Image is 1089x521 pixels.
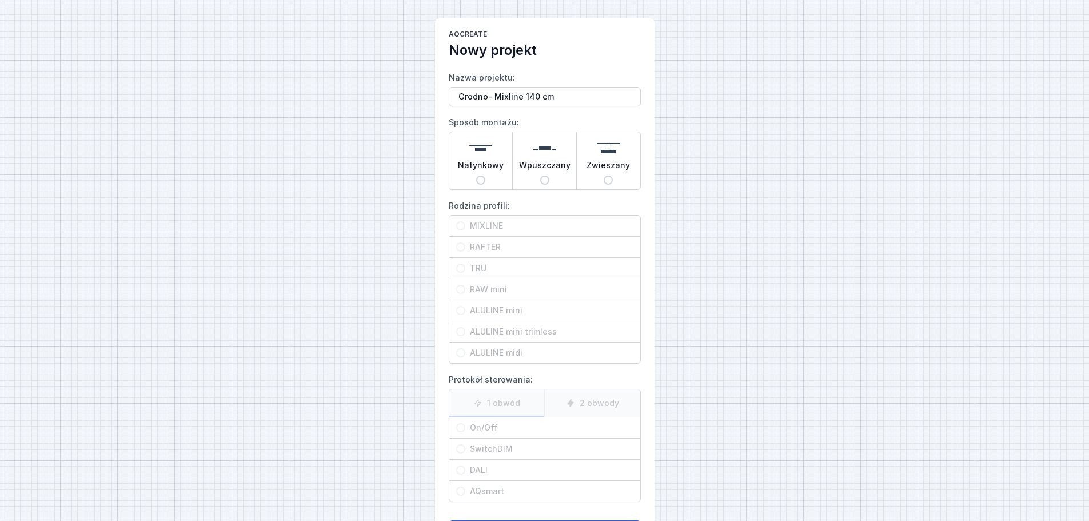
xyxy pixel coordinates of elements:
img: surface.svg [469,137,492,160]
input: Natynkowy [476,176,485,185]
img: suspended.svg [597,137,620,160]
img: recessed.svg [533,137,556,160]
label: Protokół sterowania: [449,371,641,502]
span: Natynkowy [458,160,504,176]
input: Nazwa projektu: [449,87,641,106]
label: Nazwa projektu: [449,69,641,106]
input: Wpuszczany [540,176,549,185]
input: Zwieszany [604,176,613,185]
label: Sposób montażu: [449,113,641,190]
label: Rodzina profili: [449,197,641,364]
span: Wpuszczany [519,160,571,176]
h2: Nowy projekt [449,41,641,59]
h1: AQcreate [449,30,641,41]
span: Zwieszany [587,160,630,176]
